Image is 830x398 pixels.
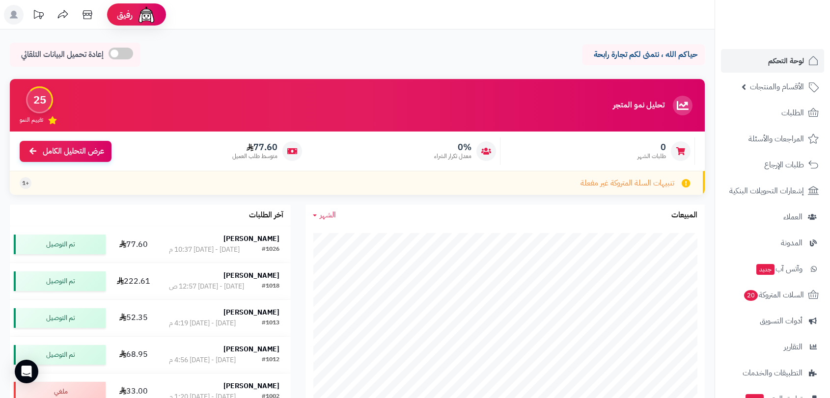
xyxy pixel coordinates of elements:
a: التطبيقات والخدمات [721,361,824,385]
span: تقييم النمو [20,116,43,124]
strong: [PERSON_NAME] [223,234,279,244]
td: 222.61 [110,263,157,299]
span: عرض التحليل الكامل [43,146,104,157]
p: حياكم الله ، نتمنى لكم تجارة رابحة [589,49,697,60]
span: المراجعات والأسئلة [748,132,804,146]
a: وآتس آبجديد [721,257,824,281]
a: تحديثات المنصة [26,5,51,27]
img: logo-2.png [763,27,821,48]
div: تم التوصيل [14,345,106,365]
span: وآتس آب [755,262,802,276]
span: 20 [744,290,758,301]
span: المدونة [781,236,802,250]
span: معدل تكرار الشراء [434,152,471,160]
span: التقارير [784,340,802,354]
a: طلبات الإرجاع [721,153,824,177]
span: متوسط طلب العميل [232,152,277,160]
h3: المبيعات [671,211,697,220]
span: رفيق [117,9,133,21]
span: السلات المتروكة [743,288,804,302]
a: العملاء [721,205,824,229]
span: طلبات الشهر [637,152,666,160]
div: تم التوصيل [14,235,106,254]
strong: [PERSON_NAME] [223,270,279,281]
span: إشعارات التحويلات البنكية [729,184,804,198]
div: #1026 [262,245,279,255]
strong: [PERSON_NAME] [223,307,279,318]
span: 0 [637,142,666,153]
a: عرض التحليل الكامل [20,141,111,162]
span: إعادة تحميل البيانات التلقائي [21,49,104,60]
span: العملاء [783,210,802,224]
span: +1 [22,179,29,187]
div: تم التوصيل [14,308,106,328]
a: إشعارات التحويلات البنكية [721,179,824,203]
strong: [PERSON_NAME] [223,381,279,391]
span: 0% [434,142,471,153]
div: تم التوصيل [14,271,106,291]
td: 52.35 [110,300,157,336]
span: الشهر [320,209,336,221]
span: طلبات الإرجاع [764,158,804,172]
a: التقارير [721,335,824,359]
a: السلات المتروكة20 [721,283,824,307]
span: تنبيهات السلة المتروكة غير مفعلة [581,178,674,189]
div: [DATE] - [DATE] 10:37 م [169,245,240,255]
span: أدوات التسويق [760,314,802,328]
span: التطبيقات والخدمات [743,366,802,380]
a: المراجعات والأسئلة [721,127,824,151]
img: ai-face.png [137,5,156,25]
span: الأقسام والمنتجات [750,80,804,94]
a: أدوات التسويق [721,309,824,333]
div: Open Intercom Messenger [15,360,38,383]
a: الطلبات [721,101,824,125]
div: #1012 [262,355,279,365]
span: 77.60 [232,142,277,153]
span: لوحة التحكم [768,54,804,68]
span: جديد [756,264,775,275]
div: #1013 [262,318,279,328]
div: #1018 [262,282,279,292]
h3: آخر الطلبات [249,211,283,220]
strong: [PERSON_NAME] [223,344,279,354]
div: [DATE] - [DATE] 4:19 م [169,318,236,328]
td: 68.95 [110,337,157,373]
td: 77.60 [110,226,157,263]
a: المدونة [721,231,824,255]
span: الطلبات [781,106,804,120]
a: الشهر [313,210,336,221]
div: [DATE] - [DATE] 12:57 ص [169,282,244,292]
div: [DATE] - [DATE] 4:56 م [169,355,236,365]
h3: تحليل نمو المتجر [613,101,664,110]
a: لوحة التحكم [721,49,824,73]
